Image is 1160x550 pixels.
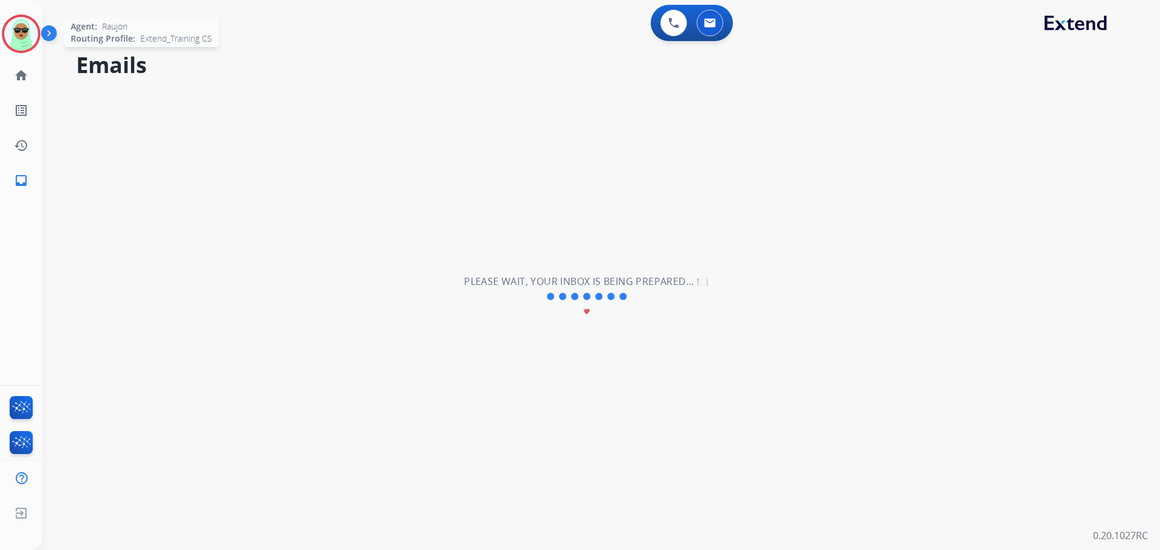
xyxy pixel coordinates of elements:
h2: Please wait, your inbox is being prepared... 🍽️ [464,274,709,289]
mat-icon: list_alt [14,103,28,118]
p: 0.20.1027RC [1093,528,1148,543]
img: avatar [4,17,38,51]
mat-icon: home [14,68,28,83]
span: Routing Profile: [71,33,135,45]
mat-icon: history [14,138,28,153]
span: Extend_Training CS [140,33,212,45]
h2: Emails [76,53,1131,77]
mat-icon: inbox [14,173,28,188]
span: Raujon [102,21,127,33]
mat-icon: favorite [583,308,590,315]
span: Agent: [71,21,97,33]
